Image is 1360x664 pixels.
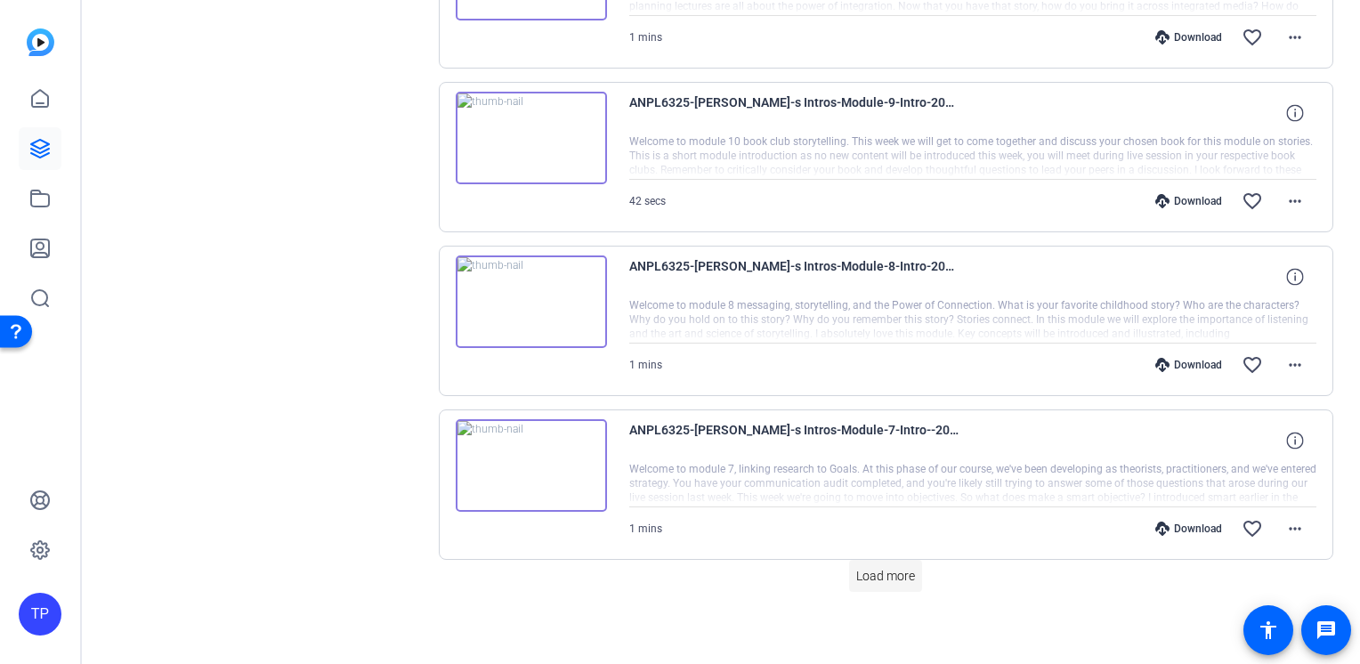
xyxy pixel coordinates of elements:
mat-icon: more_horiz [1284,518,1306,539]
mat-icon: favorite_border [1242,354,1263,376]
span: ANPL6325-[PERSON_NAME]-s Intros-Module-7-Intro--2025-10-09-12-58-56-165-0 [629,419,959,462]
mat-icon: favorite_border [1242,190,1263,212]
mat-icon: favorite_border [1242,27,1263,48]
div: Download [1146,522,1231,536]
mat-icon: more_horiz [1284,354,1306,376]
img: blue-gradient.svg [27,28,54,56]
span: ANPL6325-[PERSON_NAME]-s Intros-Module-8-Intro-2025-10-09-13-00-54-359-0 [629,255,959,298]
img: thumb-nail [456,92,607,184]
img: thumb-nail [456,419,607,512]
mat-icon: favorite_border [1242,518,1263,539]
mat-icon: more_horiz [1284,190,1306,212]
span: 1 mins [629,359,662,371]
mat-icon: message [1315,619,1337,641]
div: Download [1146,30,1231,45]
div: TP [19,593,61,636]
div: Download [1146,194,1231,208]
span: 1 mins [629,522,662,535]
mat-icon: more_horiz [1284,27,1306,48]
mat-icon: accessibility [1258,619,1279,641]
img: thumb-nail [456,255,607,348]
span: ANPL6325-[PERSON_NAME]-s Intros-Module-9-Intro-2025-10-09-13-02-33-813-0 [629,92,959,134]
button: Load more [849,560,922,592]
span: 42 secs [629,195,666,207]
div: Download [1146,358,1231,372]
span: Load more [856,567,915,586]
span: 1 mins [629,31,662,44]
